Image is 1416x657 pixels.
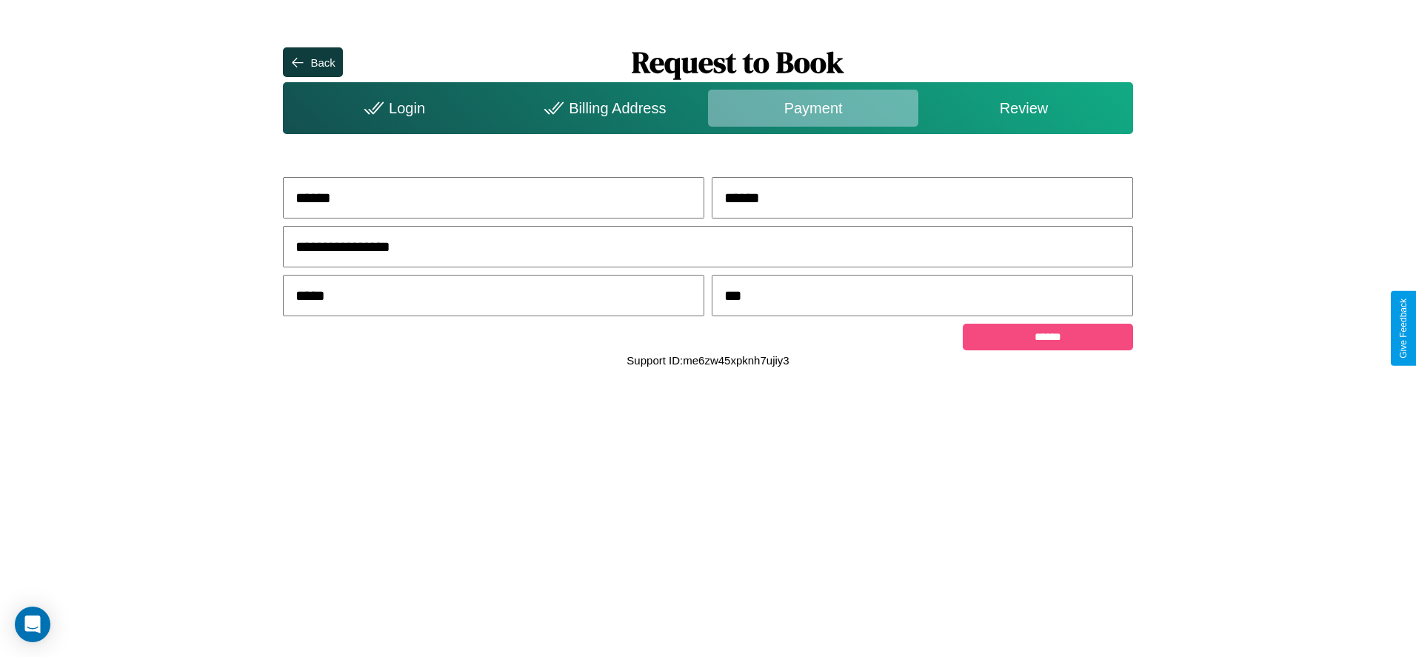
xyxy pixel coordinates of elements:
div: Back [310,56,335,69]
div: Billing Address [498,90,708,127]
p: Support ID: me6zw45xpknh7ujiy3 [627,350,789,370]
button: Back [283,47,342,77]
h1: Request to Book [343,42,1133,82]
div: Payment [708,90,918,127]
div: Login [287,90,497,127]
div: Review [918,90,1129,127]
div: Open Intercom Messenger [15,607,50,642]
div: Give Feedback [1398,299,1409,358]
